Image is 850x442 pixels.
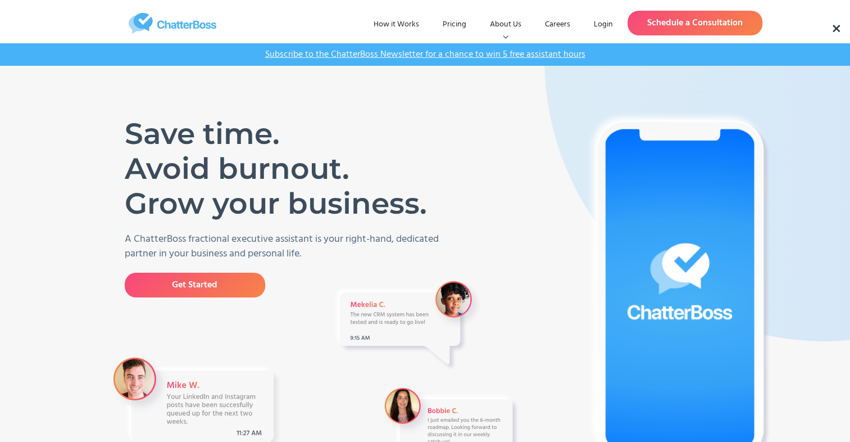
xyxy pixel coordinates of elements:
[260,49,591,60] a: Subscribe to the ChatterBoss Newsletter for a chance to win 5 free assistant hours
[125,116,437,221] h1: Save time. Avoid burnout. Grow your business.
[628,11,762,35] a: Schedule a Consultation
[365,15,428,35] a: How it Works
[481,15,530,35] div: About Us
[88,13,257,34] a: home
[536,15,579,35] a: Careers
[490,19,521,30] div: About Us
[331,277,485,373] img: A Message from VA Mekelia
[434,15,475,35] a: Pricing
[585,15,622,35] a: Login
[125,232,453,261] p: A ChatterBoss fractional executive assistant is your right-hand, dedicated partner in your busine...
[125,273,265,297] a: Get Started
